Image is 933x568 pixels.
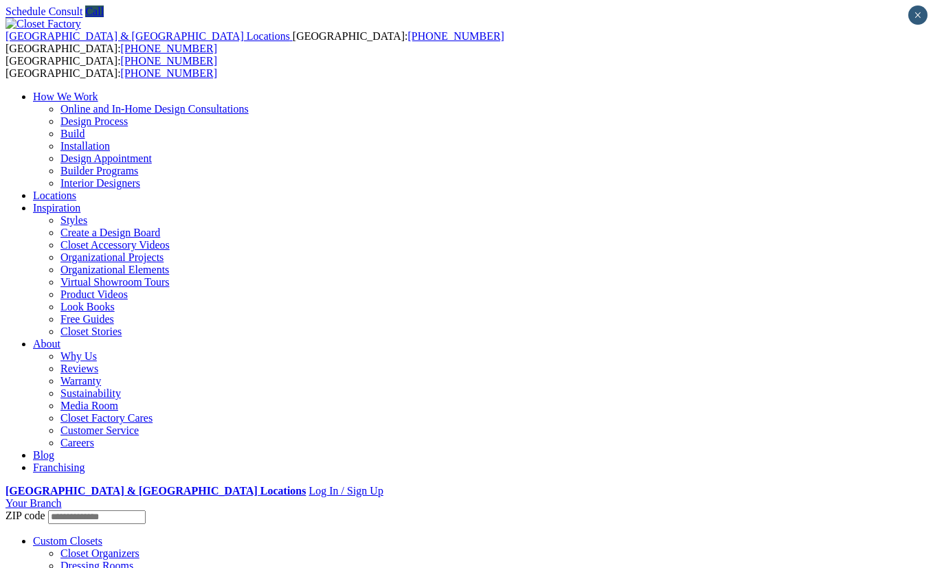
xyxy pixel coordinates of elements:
[33,449,54,461] a: Blog
[60,350,97,362] a: Why Us
[60,251,164,263] a: Organizational Projects
[60,227,160,238] a: Create a Design Board
[121,67,217,79] a: [PHONE_NUMBER]
[5,55,217,79] span: [GEOGRAPHIC_DATA]: [GEOGRAPHIC_DATA]:
[60,264,169,275] a: Organizational Elements
[60,177,140,189] a: Interior Designers
[60,313,114,325] a: Free Guides
[60,140,110,152] a: Installation
[60,165,138,177] a: Builder Programs
[60,239,170,251] a: Closet Accessory Videos
[33,91,98,102] a: How We Work
[60,437,94,448] a: Careers
[48,510,146,524] input: Enter your Zip code
[33,462,85,473] a: Franchising
[60,412,153,424] a: Closet Factory Cares
[308,485,383,497] a: Log In / Sign Up
[121,55,217,67] a: [PHONE_NUMBER]
[5,30,290,42] span: [GEOGRAPHIC_DATA] & [GEOGRAPHIC_DATA] Locations
[60,103,249,115] a: Online and In-Home Design Consultations
[60,128,85,139] a: Build
[5,30,293,42] a: [GEOGRAPHIC_DATA] & [GEOGRAPHIC_DATA] Locations
[60,276,170,288] a: Virtual Showroom Tours
[5,5,82,17] a: Schedule Consult
[5,485,306,497] a: [GEOGRAPHIC_DATA] & [GEOGRAPHIC_DATA] Locations
[60,152,152,164] a: Design Appointment
[60,400,118,411] a: Media Room
[5,18,81,30] img: Closet Factory
[60,424,139,436] a: Customer Service
[33,190,76,201] a: Locations
[908,5,928,25] button: Close
[5,30,504,54] span: [GEOGRAPHIC_DATA]: [GEOGRAPHIC_DATA]:
[33,338,60,350] a: About
[60,326,122,337] a: Closet Stories
[60,375,101,387] a: Warranty
[60,288,128,300] a: Product Videos
[5,497,61,509] a: Your Branch
[60,547,139,559] a: Closet Organizers
[33,535,102,547] a: Custom Closets
[60,363,98,374] a: Reviews
[407,30,504,42] a: [PHONE_NUMBER]
[60,301,115,313] a: Look Books
[85,5,104,17] a: Call
[60,115,128,127] a: Design Process
[33,202,80,214] a: Inspiration
[60,214,87,226] a: Styles
[121,43,217,54] a: [PHONE_NUMBER]
[5,510,45,521] span: ZIP code
[60,387,121,399] a: Sustainability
